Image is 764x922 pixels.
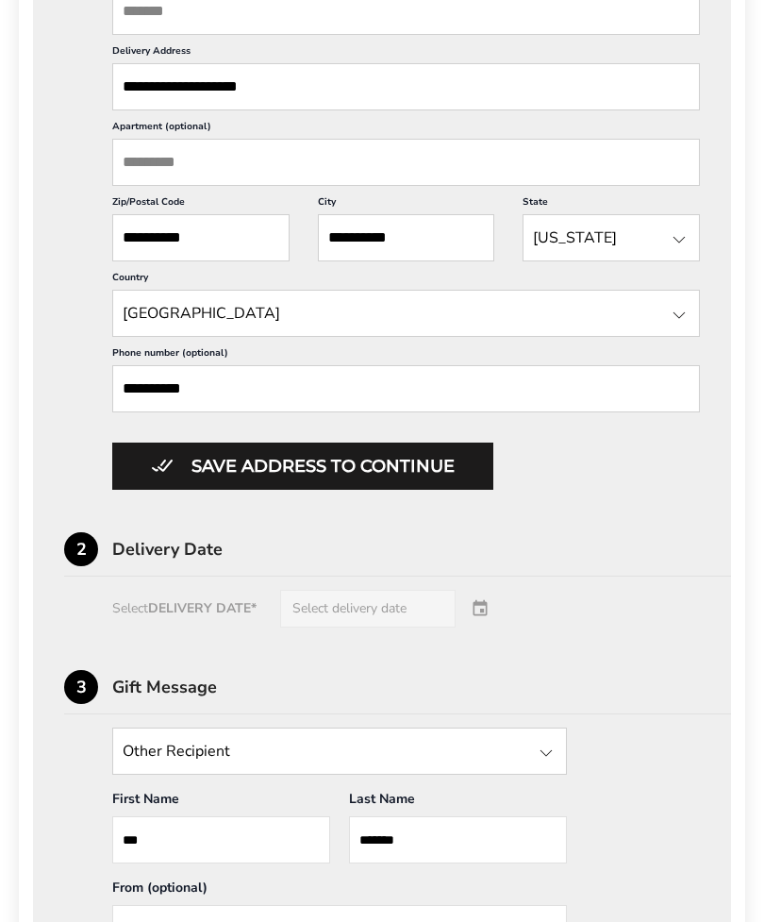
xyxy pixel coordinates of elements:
[112,728,567,775] input: State
[112,346,700,365] label: Phone number (optional)
[318,195,495,214] label: City
[112,879,567,905] div: From (optional)
[112,290,700,337] input: State
[64,532,98,566] div: 2
[112,541,731,558] div: Delivery Date
[112,139,700,186] input: Apartment
[112,816,330,863] input: First Name
[112,195,290,214] label: Zip/Postal Code
[112,63,700,110] input: Delivery Address
[64,670,98,704] div: 3
[523,195,700,214] label: State
[349,816,567,863] input: Last Name
[112,790,330,816] div: First Name
[349,790,567,816] div: Last Name
[318,214,495,261] input: City
[112,679,731,696] div: Gift Message
[112,120,700,139] label: Apartment (optional)
[523,214,700,261] input: State
[112,271,700,290] label: Country
[112,44,700,63] label: Delivery Address
[112,214,290,261] input: ZIP
[112,443,493,490] button: Button save address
